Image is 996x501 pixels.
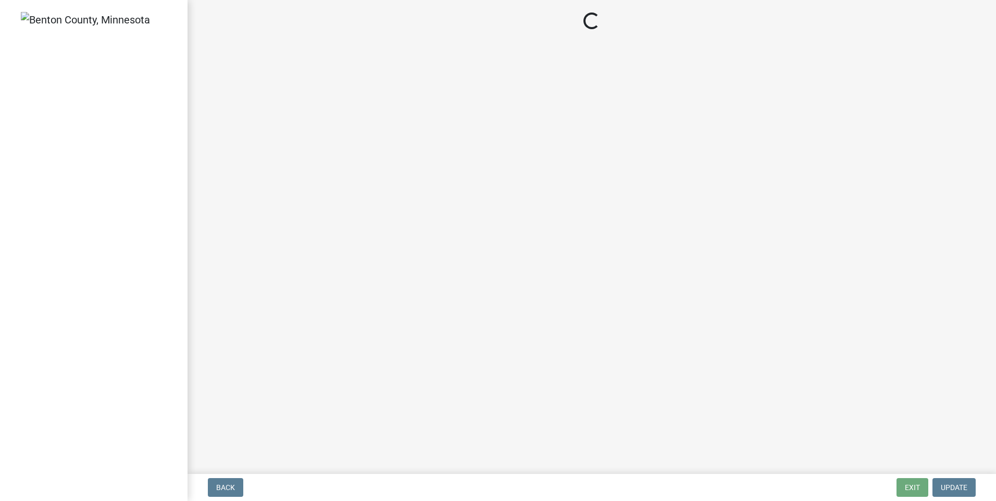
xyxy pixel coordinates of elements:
[216,483,235,492] span: Back
[21,12,150,28] img: Benton County, Minnesota
[941,483,967,492] span: Update
[932,478,976,497] button: Update
[897,478,928,497] button: Exit
[208,478,243,497] button: Back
